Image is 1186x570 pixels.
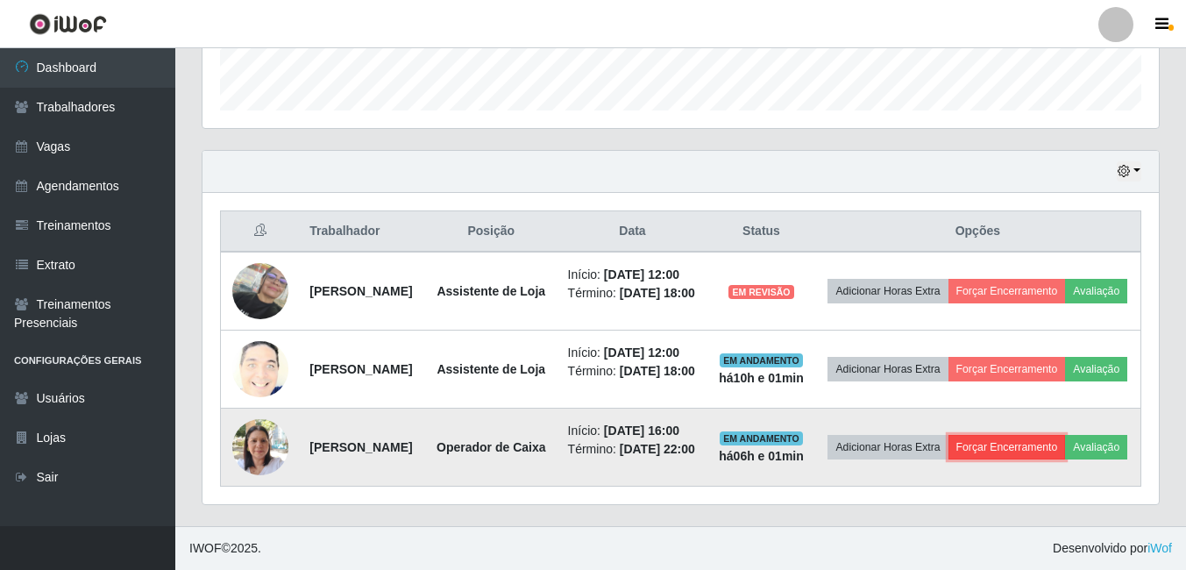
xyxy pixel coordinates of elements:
time: [DATE] 18:00 [620,286,695,300]
button: Adicionar Horas Extra [827,357,948,381]
li: Término: [568,440,698,459]
img: 1746292948519.jpeg [232,335,288,404]
strong: [PERSON_NAME] [309,362,412,376]
button: Adicionar Horas Extra [827,279,948,303]
span: EM REVISÃO [728,285,793,299]
button: Avaliação [1065,279,1127,303]
img: 1726671654574.jpeg [232,410,288,484]
li: Início: [568,422,698,440]
time: [DATE] 12:00 [604,346,679,360]
th: Data [557,211,708,253]
strong: Assistente de Loja [437,362,545,376]
li: Início: [568,266,698,284]
li: Término: [568,284,698,303]
strong: Operador de Caixa [437,440,546,454]
img: 1720171489810.jpeg [232,263,288,319]
strong: há 10 h e 01 min [719,371,804,385]
th: Trabalhador [299,211,425,253]
button: Avaliação [1065,357,1127,381]
span: EM ANDAMENTO [720,431,803,445]
button: Forçar Encerramento [948,435,1066,460]
button: Adicionar Horas Extra [827,435,948,460]
time: [DATE] 18:00 [620,364,695,378]
li: Início: [568,344,698,362]
time: [DATE] 22:00 [620,442,695,456]
strong: Assistente de Loja [437,284,545,298]
th: Opções [815,211,1141,253]
button: Forçar Encerramento [948,279,1066,303]
img: CoreUI Logo [29,13,107,35]
th: Status [707,211,814,253]
span: EM ANDAMENTO [720,353,803,367]
th: Posição [425,211,557,253]
time: [DATE] 12:00 [604,267,679,281]
span: © 2025 . [189,539,261,558]
li: Término: [568,362,698,381]
button: Forçar Encerramento [948,357,1066,381]
strong: há 06 h e 01 min [719,449,804,463]
a: iWof [1147,541,1172,555]
strong: [PERSON_NAME] [309,284,412,298]
span: Desenvolvido por [1053,539,1172,558]
span: IWOF [189,541,222,555]
button: Avaliação [1065,435,1127,460]
strong: [PERSON_NAME] [309,440,412,454]
time: [DATE] 16:00 [604,424,679,438]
